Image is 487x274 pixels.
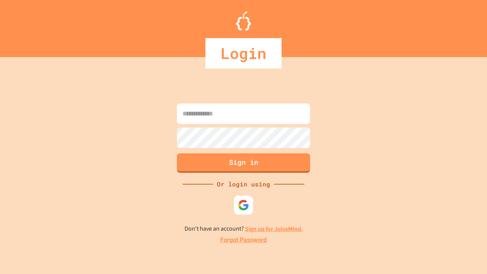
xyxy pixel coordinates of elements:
[238,199,249,211] img: google-icon.svg
[185,224,303,234] p: Don't have an account?
[220,236,267,245] a: Forgot Password
[245,225,303,233] a: Sign up for JuiceMind.
[205,38,282,68] div: Login
[177,153,310,173] button: Sign in
[213,180,274,189] div: Or login using
[236,11,251,30] img: Logo.svg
